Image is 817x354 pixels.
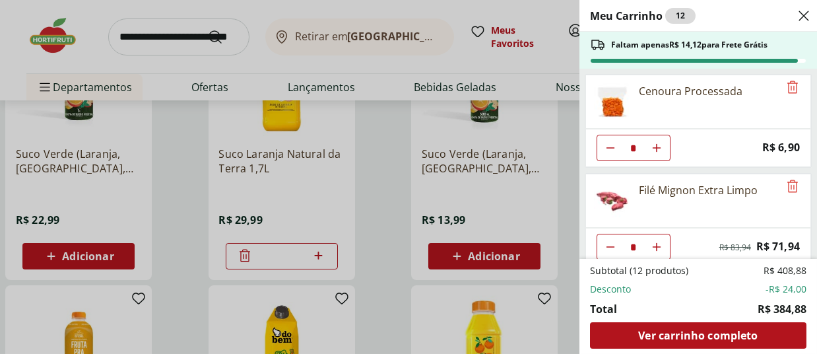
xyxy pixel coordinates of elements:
span: R$ 83,94 [719,242,751,253]
div: 12 [665,8,696,24]
div: Cenoura Processada [639,83,742,99]
button: Diminuir Quantidade [597,234,624,260]
button: Diminuir Quantidade [597,135,624,161]
span: R$ 408,88 [764,264,806,277]
span: R$ 6,90 [762,139,800,157]
input: Quantidade Atual [624,135,643,160]
a: Ver carrinho completo [590,322,806,349]
span: Subtotal (12 produtos) [590,264,688,277]
button: Remove [785,179,801,195]
span: Total [590,301,617,317]
img: Filé Mignon Extra Limpo [594,182,631,219]
button: Remove [785,80,801,96]
span: -R$ 24,00 [766,283,806,296]
span: Ver carrinho completo [638,330,758,341]
input: Quantidade Atual [624,234,643,260]
span: R$ 384,88 [758,301,806,317]
span: Faltam apenas R$ 14,12 para Frete Grátis [611,40,768,50]
button: Aumentar Quantidade [643,234,670,260]
span: Desconto [590,283,631,296]
h2: Meu Carrinho [590,8,696,24]
button: Aumentar Quantidade [643,135,670,161]
div: Filé Mignon Extra Limpo [639,182,758,198]
img: Principal [594,83,631,120]
span: R$ 71,94 [756,238,800,256]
